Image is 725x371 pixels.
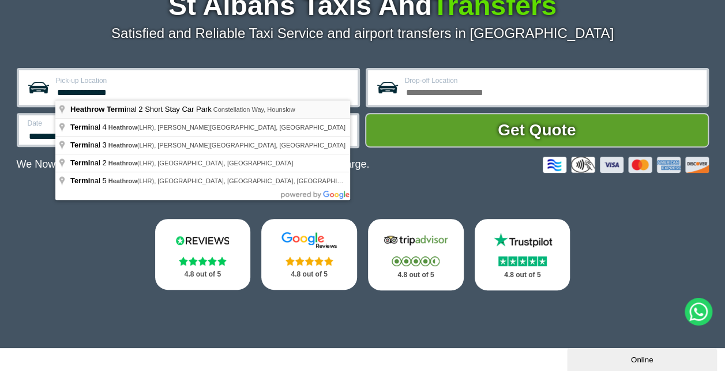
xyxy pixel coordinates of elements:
img: Stars [498,256,547,266]
img: Stars [392,256,439,266]
span: Constellation Way, Hounslow [213,106,295,113]
p: 4.8 out of 5 [381,268,451,282]
label: Drop-off Location [405,77,700,84]
span: nal 2 [70,158,108,167]
a: Reviews.io Stars 4.8 out of 5 [155,219,251,290]
p: Satisfied and Reliable Taxi Service and airport transfers in [GEOGRAPHIC_DATA] [17,25,709,41]
span: nal 3 [70,141,108,149]
span: Heathrow Termi [70,105,126,113]
span: Termi [70,176,90,185]
iframe: chat widget [567,346,719,371]
span: nal 2 Short Stay Car Park [70,105,213,113]
a: Google Stars 4.8 out of 5 [261,219,357,290]
span: (LHR), [GEOGRAPHIC_DATA], [GEOGRAPHIC_DATA] [108,160,294,166]
p: 4.8 out of 5 [168,267,238,282]
span: nal 5 [70,176,108,185]
span: (LHR), [PERSON_NAME][GEOGRAPHIC_DATA], [GEOGRAPHIC_DATA] [108,142,345,149]
a: Tripadvisor Stars 4.8 out of 5 [368,219,464,290]
span: Heathrow [108,124,137,131]
label: Date [28,120,176,127]
img: Google [275,232,344,249]
p: We Now Accept Card & Contactless Payment In [17,158,370,171]
p: 4.8 out of 5 [274,267,344,282]
span: Termi [70,141,90,149]
img: Credit And Debit Cards [543,157,709,173]
img: Trustpilot [488,232,557,249]
button: Get Quote [365,113,709,147]
span: Termi [70,158,90,167]
span: Heathrow [108,177,137,184]
span: Termi [70,123,90,131]
span: (LHR), [PERSON_NAME][GEOGRAPHIC_DATA], [GEOGRAPHIC_DATA] [108,124,345,131]
img: Tripadvisor [381,232,450,249]
span: (LHR), [GEOGRAPHIC_DATA], [GEOGRAPHIC_DATA], [GEOGRAPHIC_DATA] [108,177,363,184]
img: Stars [286,256,333,266]
img: Stars [179,256,227,266]
p: 4.8 out of 5 [487,268,558,282]
span: Heathrow [108,160,137,166]
img: Reviews.io [168,232,237,249]
label: Pick-up Location [56,77,351,84]
a: Trustpilot Stars 4.8 out of 5 [475,219,570,290]
span: nal 4 [70,123,108,131]
span: Heathrow [108,142,137,149]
